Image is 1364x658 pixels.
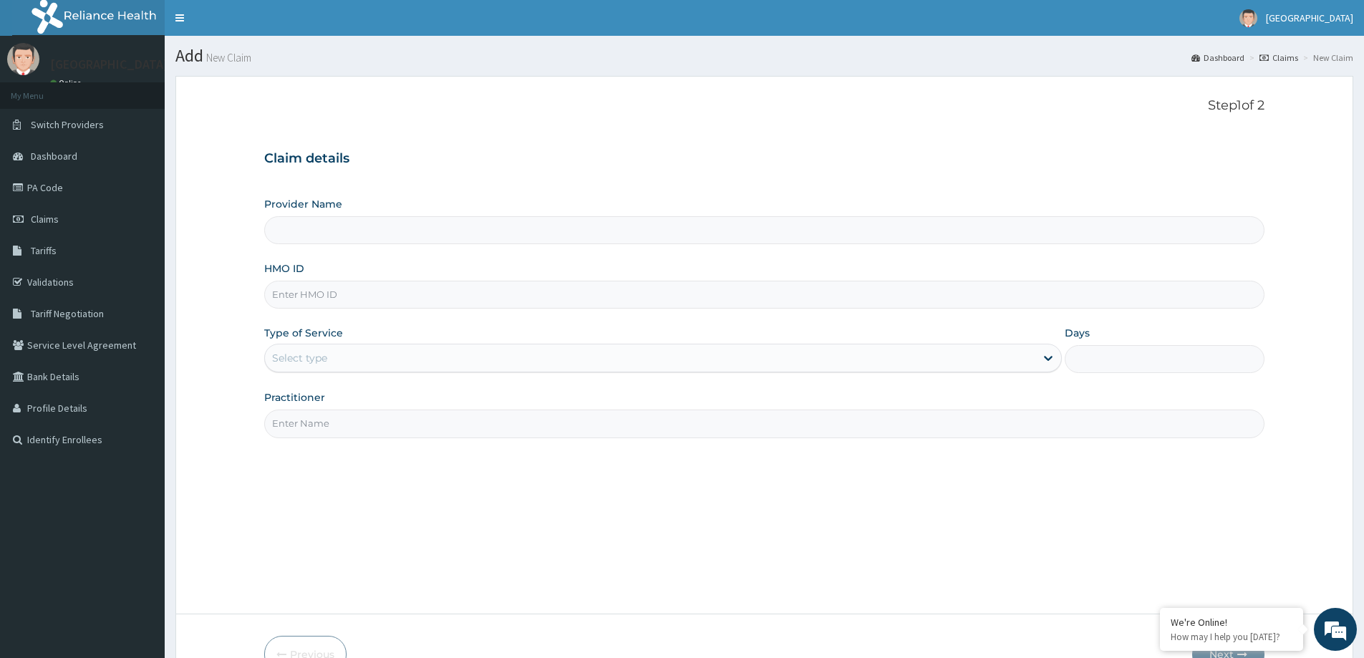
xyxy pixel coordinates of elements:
label: Type of Service [264,326,343,340]
div: Select type [272,351,327,365]
p: Step 1 of 2 [264,98,1264,114]
h3: Claim details [264,151,1264,167]
li: New Claim [1300,52,1353,64]
a: Online [50,78,84,88]
a: Dashboard [1191,52,1244,64]
img: User Image [7,43,39,75]
small: New Claim [203,52,251,63]
label: HMO ID [264,261,304,276]
p: How may I help you today? [1171,631,1292,643]
h1: Add [175,47,1353,65]
span: Tariffs [31,244,57,257]
span: Claims [31,213,59,226]
input: Enter Name [264,410,1264,437]
span: Dashboard [31,150,77,163]
input: Enter HMO ID [264,281,1264,309]
label: Days [1065,326,1090,340]
span: Switch Providers [31,118,104,131]
span: Tariff Negotiation [31,307,104,320]
label: Practitioner [264,390,325,405]
a: Claims [1259,52,1298,64]
label: Provider Name [264,197,342,211]
p: [GEOGRAPHIC_DATA] [50,58,168,71]
img: User Image [1239,9,1257,27]
div: We're Online! [1171,616,1292,629]
span: [GEOGRAPHIC_DATA] [1266,11,1353,24]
